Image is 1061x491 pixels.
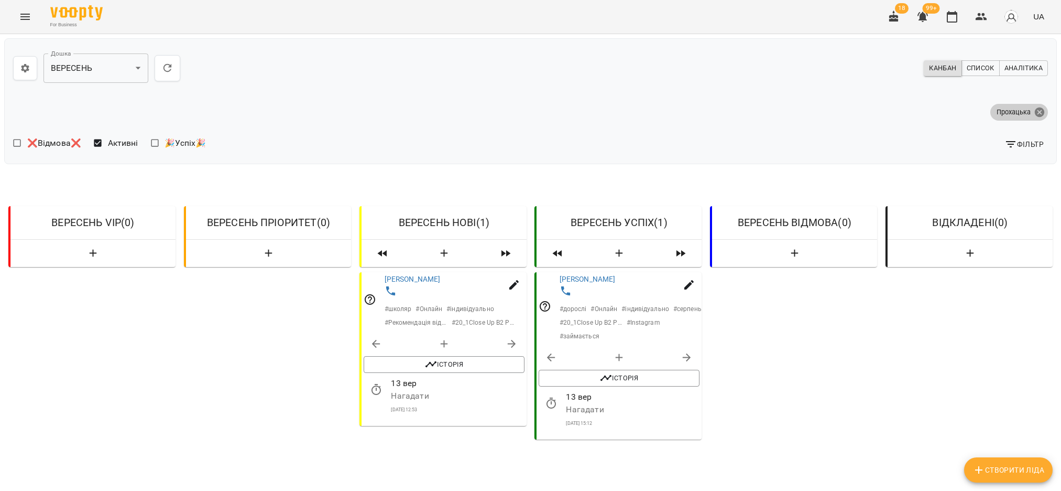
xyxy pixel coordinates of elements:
p: # Онлайн [415,304,442,314]
a: [PERSON_NAME] [560,275,616,283]
button: Створити Ліда [716,244,873,263]
button: Історія [364,357,524,373]
p: Нагадати [391,390,524,402]
h6: ВЕРЕСЕНЬ ПРІОРИТЕТ ( 0 ) [194,215,343,231]
span: Пересунути лідів з колонки [488,244,522,263]
span: Пересунути лідів з колонки [541,244,574,263]
button: Історія [539,370,699,387]
h6: ВЕРЕСЕНЬ УСПІХ ( 1 ) [545,215,693,231]
span: Пересунути лідів з колонки [366,244,399,263]
span: UA [1033,11,1044,22]
div: ВЕРЕСЕНЬ [43,54,148,83]
h6: ВЕРЕСЕНЬ VIP ( 0 ) [19,215,167,231]
p: Нагадати [566,403,699,416]
p: # 20_1Close Up B2 PrSPrCont [560,318,622,327]
p: # індивідуально [446,304,494,314]
span: Аналітика [1004,62,1043,74]
span: For Business [50,22,103,28]
span: Історія [544,372,694,385]
h6: ВІДКЛАДЕНІ ( 0 ) [896,215,1044,231]
p: # Онлайн [591,304,618,314]
img: Voopty Logo [50,5,103,20]
button: Створити Ліда [403,244,485,263]
button: Канбан [924,60,961,76]
button: Створити Ліда [964,457,1053,483]
span: ❌Відмова❌ [27,137,81,150]
span: Створити Ліда [972,464,1044,476]
button: Створити Ліда [190,244,347,263]
span: 18 [895,3,909,14]
p: # Рекомендація від друзів знайомих тощо [384,318,447,327]
p: 13 вер [391,377,524,390]
svg: Відповідальний співробітник не заданий [539,300,551,313]
p: # індивідуально [622,304,670,314]
button: UA [1029,7,1048,26]
p: [DATE] 12:53 [391,407,524,414]
button: Список [961,60,1000,76]
span: 🎉Успіх🎉 [165,137,206,150]
img: avatar_s.png [1004,9,1019,24]
p: # серпень [673,304,702,314]
span: Канбан [929,62,956,74]
span: Активні [108,137,138,150]
div: Прохацька [990,104,1048,121]
p: # школяр [384,304,411,314]
p: [DATE] 15:12 [566,420,699,428]
svg: Відповідальний співробітник не заданий [364,293,376,306]
a: [PERSON_NAME] [384,275,440,283]
span: Список [967,62,994,74]
span: Історія [369,359,519,371]
span: Фільтр [1004,138,1044,151]
h6: ВЕРЕСЕНЬ ВІДМОВА ( 0 ) [720,215,869,231]
span: Прохацька [990,108,1037,117]
button: Фільтр [1000,135,1048,154]
button: Створити Ліда [578,244,660,263]
p: 13 вер [566,391,699,403]
span: Пересунути лідів з колонки [664,244,697,263]
button: Створити Ліда [15,244,171,263]
button: Menu [13,4,38,29]
span: 99+ [923,3,940,14]
p: # 20_1Close Up B2 PrSPrCont [451,318,514,327]
p: # Instagram [627,318,660,327]
p: # займається [560,332,599,341]
p: # дорослі [560,304,587,314]
h6: ВЕРЕСЕНЬ НОВІ ( 1 ) [370,215,518,231]
button: Аналітика [999,60,1048,76]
